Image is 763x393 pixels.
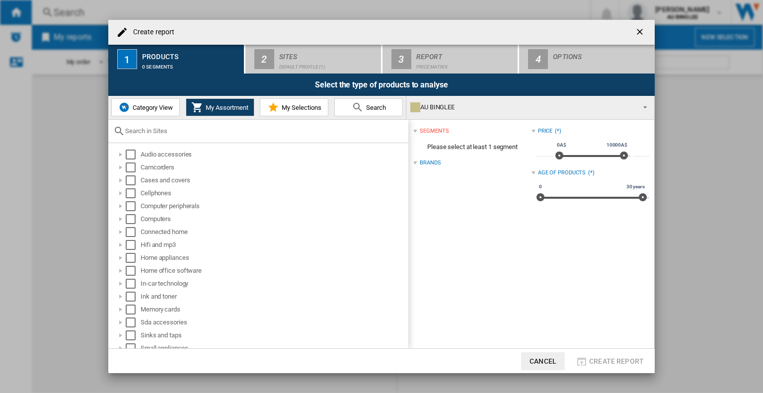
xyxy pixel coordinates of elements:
[142,49,240,59] div: Products
[141,201,407,211] div: Computer peripherals
[141,305,407,314] div: Memory cards
[279,49,377,59] div: Sites
[625,183,646,191] span: 30 years
[382,45,519,74] button: 3 Report Price Matrix
[538,169,586,177] div: Age of products
[186,98,254,116] button: My Assortment
[141,227,407,237] div: Connected home
[631,22,651,42] button: getI18NText('BUTTONS.CLOSE_DIALOG')
[141,240,407,250] div: Hifi and mp3
[126,330,141,340] md-checkbox: Select
[635,27,647,39] ng-md-icon: getI18NText('BUTTONS.CLOSE_DIALOG')
[141,150,407,159] div: Audio accessories
[254,49,274,69] div: 2
[126,305,141,314] md-checkbox: Select
[605,141,629,149] span: 10000A$
[141,175,407,185] div: Cases and covers
[203,104,248,111] span: My Assortment
[555,141,568,149] span: 0A$
[126,162,141,172] md-checkbox: Select
[420,159,441,167] div: Brands
[528,49,548,69] div: 4
[126,188,141,198] md-checkbox: Select
[573,352,647,370] button: Create report
[126,317,141,327] md-checkbox: Select
[279,59,377,70] div: Default profile (1)
[537,183,543,191] span: 0
[126,279,141,289] md-checkbox: Select
[141,343,407,353] div: Small appliances
[141,162,407,172] div: Camcorders
[141,317,407,327] div: Sda accessories
[141,253,407,263] div: Home appliances
[416,49,514,59] div: Report
[364,104,386,111] span: Search
[126,292,141,302] md-checkbox: Select
[416,59,514,70] div: Price Matrix
[519,45,655,74] button: 4 Options
[126,253,141,263] md-checkbox: Select
[128,27,174,37] h4: Create report
[279,104,321,111] span: My Selections
[117,49,137,69] div: 1
[141,188,407,198] div: Cellphones
[126,214,141,224] md-checkbox: Select
[141,292,407,302] div: Ink and toner
[126,343,141,353] md-checkbox: Select
[420,127,449,135] div: segments
[108,45,245,74] button: 1 Products 0 segments
[126,227,141,237] md-checkbox: Select
[589,357,644,365] span: Create report
[521,352,565,370] button: Cancel
[141,279,407,289] div: In-car technology
[125,127,403,135] input: Search in Sites
[126,201,141,211] md-checkbox: Select
[391,49,411,69] div: 3
[108,74,655,96] div: Select the type of products to analyse
[245,45,382,74] button: 2 Sites Default profile (1)
[111,98,180,116] button: Category View
[142,59,240,70] div: 0 segments
[141,330,407,340] div: Sinks and taps
[260,98,328,116] button: My Selections
[141,214,407,224] div: Computers
[141,266,407,276] div: Home office software
[126,266,141,276] md-checkbox: Select
[410,100,634,114] div: AU BINGLEE
[553,49,651,59] div: Options
[118,101,130,113] img: wiser-icon-blue.png
[334,98,403,116] button: Search
[538,127,553,135] div: Price
[126,240,141,250] md-checkbox: Select
[126,150,141,159] md-checkbox: Select
[413,138,531,157] span: Please select at least 1 segment
[130,104,173,111] span: Category View
[126,175,141,185] md-checkbox: Select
